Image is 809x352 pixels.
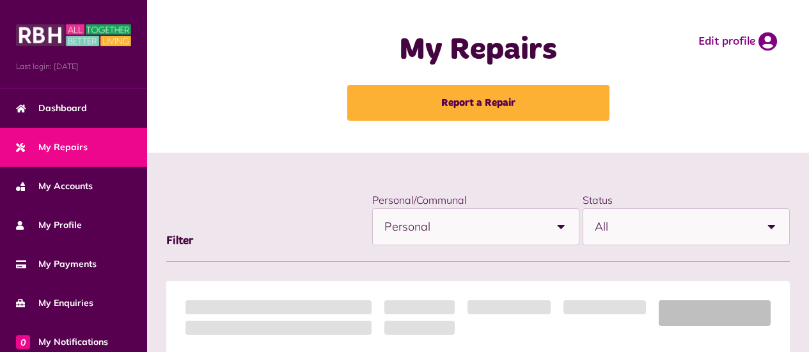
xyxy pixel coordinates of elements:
[16,296,93,310] span: My Enquiries
[16,141,88,154] span: My Repairs
[16,22,131,48] img: MyRBH
[16,335,30,349] span: 0
[347,85,609,121] a: Report a Repair
[16,335,108,349] span: My Notifications
[16,257,97,271] span: My Payments
[16,61,131,72] span: Last login: [DATE]
[16,102,87,115] span: Dashboard
[16,218,82,232] span: My Profile
[326,32,631,69] h1: My Repairs
[698,32,777,51] a: Edit profile
[16,180,93,193] span: My Accounts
